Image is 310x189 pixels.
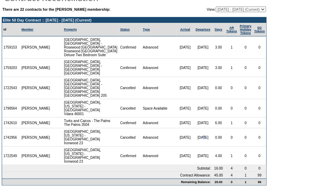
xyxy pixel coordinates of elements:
td: Advanced [142,128,177,147]
td: Advanced [142,77,177,99]
td: Id [2,23,20,36]
td: 1 [225,147,239,165]
a: SGTokens [254,26,265,33]
td: 0 [239,147,253,165]
td: Remaining Balance: [2,179,212,185]
td: 0 [239,59,253,77]
td: Contract Allowance: [2,172,212,179]
td: 1759203 [2,59,20,77]
td: [DATE] [177,36,194,59]
td: [PERSON_NAME] [20,77,52,99]
td: Turks and Caicos - The Palms The Palms 3504 [63,118,119,128]
td: 1 [239,172,253,179]
a: Days [215,28,222,31]
td: Confirmed [119,147,141,165]
td: [PERSON_NAME] [20,99,52,118]
td: 0.00 [212,77,225,99]
td: 1 [239,179,253,185]
td: Cancelled [119,99,141,118]
td: 0 [253,36,266,59]
td: Subtotal: [2,165,212,172]
a: Type [143,28,150,31]
td: [DATE] [177,77,194,99]
td: 0 [239,128,253,147]
td: 1 [225,36,239,59]
td: [GEOGRAPHIC_DATA], [US_STATE] - [GEOGRAPHIC_DATA] Ironwood 23 [63,128,119,147]
td: 1722543 [2,77,20,99]
td: 0 [239,36,253,59]
td: 0 [253,165,266,172]
td: [PERSON_NAME] [20,147,52,165]
td: 0 [239,165,253,172]
td: 0 [239,118,253,128]
td: Elite 50 Day Contract :: [DATE] - [DATE] (Current) [2,17,266,23]
a: Arrival [180,28,190,31]
td: [DATE] [177,128,194,147]
td: 0 [253,118,266,128]
td: 0 [253,99,266,118]
td: [GEOGRAPHIC_DATA], [GEOGRAPHIC_DATA] - Rosewood [GEOGRAPHIC_DATA] Rosewood [GEOGRAPHIC_DATA] Delu... [63,36,119,59]
td: 1 [225,59,239,77]
a: ARTokens [227,26,237,33]
a: Status [120,28,130,31]
a: Property [64,28,77,31]
td: 1798564 [2,99,20,118]
a: Primary HolidayTokens [240,24,252,35]
td: 0 [225,77,239,99]
td: [PERSON_NAME] [20,36,52,59]
td: [DATE] [194,36,212,59]
a: Member [21,28,34,31]
td: 0 [225,179,239,185]
b: There are 22 contracts for the [PERSON_NAME] membership: [2,7,110,11]
td: [GEOGRAPHIC_DATA], [US_STATE] - [GEOGRAPHIC_DATA] Vdara 46001 [63,99,119,118]
td: 3.00 [212,36,225,59]
td: 29.00 [212,179,225,185]
td: [DATE] [177,118,194,128]
td: 0 [225,128,239,147]
td: Confirmed [119,36,141,59]
td: Advanced [142,118,177,128]
td: [DATE] [177,99,194,118]
td: 0.00 [212,99,225,118]
td: Advanced [142,36,177,59]
td: [DATE] [194,147,212,165]
td: [GEOGRAPHIC_DATA], [US_STATE] - [GEOGRAPHIC_DATA] Ironwood 23 [63,147,119,165]
td: 99 [253,172,266,179]
td: 1722549 [2,147,20,165]
td: [PERSON_NAME] [20,128,52,147]
td: 0 [253,59,266,77]
td: 0 [239,77,253,99]
td: [PERSON_NAME] [20,59,52,77]
td: Advanced [142,59,177,77]
td: 0.00 [212,128,225,147]
td: 0 [253,77,266,99]
td: View: [173,7,266,12]
td: 4 [225,172,239,179]
a: Departure [196,28,211,31]
td: Advanced [142,147,177,165]
td: 4 [225,165,239,172]
td: Confirmed [119,59,141,77]
td: [DATE] [194,59,212,77]
td: 6.00 [212,118,225,128]
td: [DATE] [194,118,212,128]
td: 0 [225,99,239,118]
td: 1 [225,118,239,128]
td: 4.00 [212,147,225,165]
td: [PERSON_NAME] [20,118,52,128]
td: 45.00 [212,172,225,179]
td: [DATE] [194,77,212,99]
td: 0 [239,99,253,118]
td: 1759153 [2,36,20,59]
td: 16.00 [212,165,225,172]
td: Cancelled [119,77,141,99]
td: Confirmed [119,118,141,128]
td: 1742956 [2,128,20,147]
td: 3.00 [212,59,225,77]
td: [DATE] [177,59,194,77]
td: 1742610 [2,118,20,128]
td: 0 [253,128,266,147]
td: 99 [253,179,266,185]
td: Space Available [142,99,177,118]
td: [DATE] [177,147,194,165]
